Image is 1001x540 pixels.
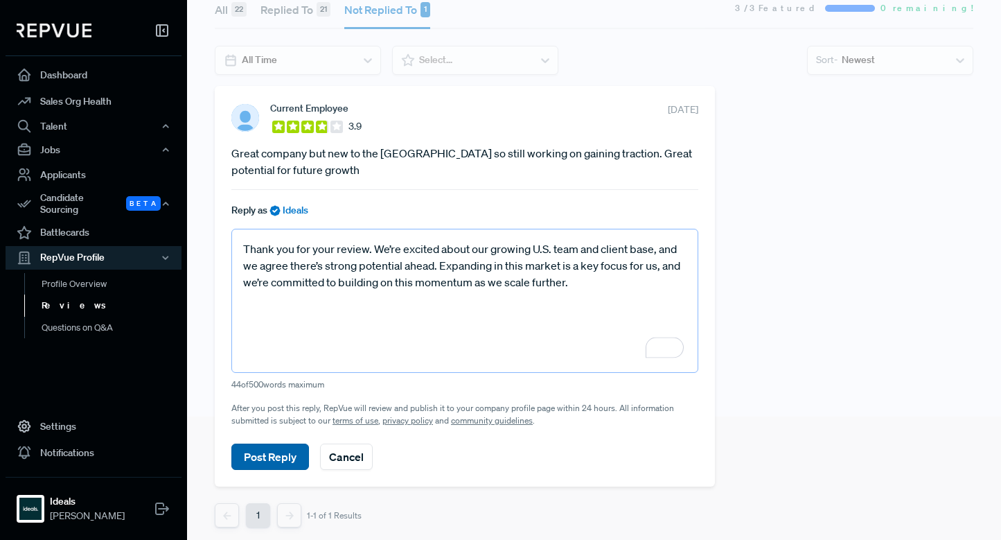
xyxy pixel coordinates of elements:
strong: Ideals [50,494,125,509]
button: 1 [246,503,270,528]
span: Ideals [283,204,308,216]
button: Jobs [6,138,181,162]
a: Questions on Q&A [24,317,200,339]
button: Post Reply [231,444,309,470]
a: IdealsIdeals[PERSON_NAME] [6,477,181,529]
p: After you post this reply, RepVue will review and publish it to your company profile page within ... [231,402,698,427]
a: Dashboard [6,62,181,88]
img: RepVue [17,24,91,37]
span: Beta [126,196,161,211]
span: Current Employee [270,103,348,114]
div: Candidate Sourcing [6,188,181,220]
p: 44 of 500 words maximum [231,378,698,391]
span: [PERSON_NAME] [50,509,125,523]
a: Battlecards [6,220,181,246]
a: privacy policy [382,415,433,426]
a: Notifications [6,439,181,466]
span: Reply as [231,204,267,216]
span: [DATE] [668,103,698,117]
a: Profile Overview [24,273,200,295]
textarea: To enrich screen reader interactions, please activate Accessibility in Grammarly extension settings [231,229,698,373]
button: Candidate Sourcing Beta [6,188,181,220]
a: Reviews [24,295,200,317]
nav: pagination [215,503,715,528]
a: Sales Org Health [6,88,181,114]
img: Ideals [19,498,42,520]
button: Next [277,503,301,528]
a: Applicants [6,162,181,188]
button: Talent [6,114,181,138]
button: RepVue Profile [6,246,181,270]
article: Great company but new to the [GEOGRAPHIC_DATA] so still working on gaining traction. Great potent... [231,145,698,178]
span: 3.9 [348,119,362,134]
a: terms of use [333,415,378,426]
a: community guidelines [451,415,533,426]
a: Settings [6,413,181,439]
button: Cancel [320,444,373,470]
div: 1-1 of 1 Results [307,511,362,521]
button: Previous [215,503,239,528]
